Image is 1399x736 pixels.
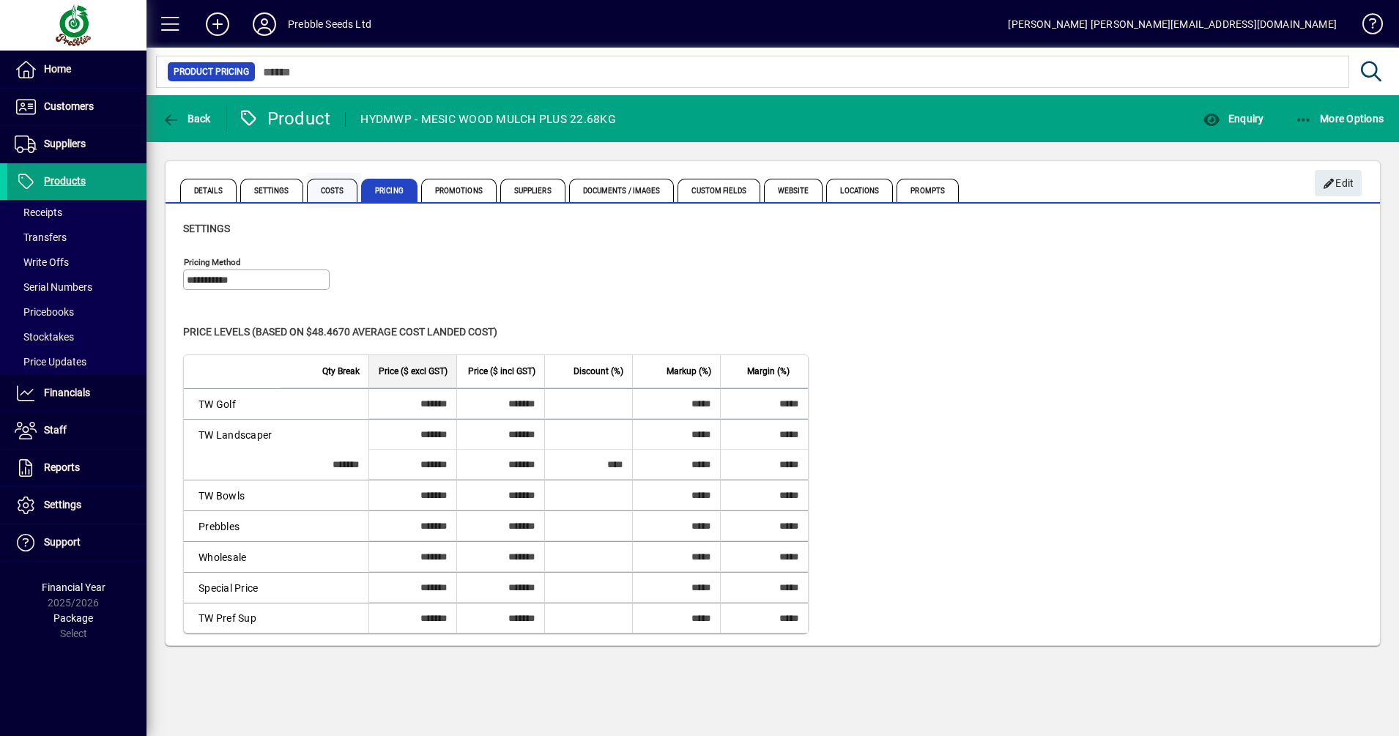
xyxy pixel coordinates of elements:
[184,510,281,541] td: Prebbles
[240,179,303,202] span: Settings
[184,419,281,450] td: TW Landscaper
[184,541,281,572] td: Wholesale
[44,424,67,436] span: Staff
[1351,3,1381,51] a: Knowledge Base
[241,11,288,37] button: Profile
[1323,171,1354,196] span: Edit
[7,250,146,275] a: Write Offs
[162,113,211,124] span: Back
[7,51,146,88] a: Home
[183,223,230,234] span: Settings
[146,105,227,132] app-page-header-button: Back
[1203,113,1263,124] span: Enquiry
[15,356,86,368] span: Price Updates
[500,179,565,202] span: Suppliers
[7,412,146,449] a: Staff
[360,108,616,131] div: HYDMWP - MESIC WOOD MULCH PLUS 22.68KG
[44,387,90,398] span: Financials
[1199,105,1267,132] button: Enquiry
[826,179,893,202] span: Locations
[238,107,331,130] div: Product
[184,572,281,603] td: Special Price
[184,257,241,267] mat-label: Pricing method
[7,349,146,374] a: Price Updates
[307,179,358,202] span: Costs
[15,231,67,243] span: Transfers
[15,256,69,268] span: Write Offs
[7,324,146,349] a: Stocktakes
[7,375,146,412] a: Financials
[1315,170,1362,196] button: Edit
[288,12,371,36] div: Prebble Seeds Ltd
[184,603,281,633] td: TW Pref Sup
[15,331,74,343] span: Stocktakes
[7,200,146,225] a: Receipts
[53,612,93,624] span: Package
[764,179,823,202] span: Website
[15,281,92,293] span: Serial Numbers
[7,275,146,300] a: Serial Numbers
[379,363,448,379] span: Price ($ excl GST)
[44,63,71,75] span: Home
[747,363,790,379] span: Margin (%)
[322,363,360,379] span: Qty Break
[44,536,81,548] span: Support
[183,326,497,338] span: Price levels (based on $48.4670 Average cost landed cost)
[1008,12,1337,36] div: [PERSON_NAME] [PERSON_NAME][EMAIL_ADDRESS][DOMAIN_NAME]
[44,175,86,187] span: Products
[44,138,86,149] span: Suppliers
[7,300,146,324] a: Pricebooks
[1295,113,1384,124] span: More Options
[174,64,249,79] span: Product Pricing
[42,581,105,593] span: Financial Year
[184,388,281,419] td: TW Golf
[569,179,675,202] span: Documents / Images
[1291,105,1388,132] button: More Options
[180,179,237,202] span: Details
[44,461,80,473] span: Reports
[44,100,94,112] span: Customers
[421,179,497,202] span: Promotions
[678,179,760,202] span: Custom Fields
[361,179,418,202] span: Pricing
[7,450,146,486] a: Reports
[158,105,215,132] button: Back
[667,363,711,379] span: Markup (%)
[44,499,81,510] span: Settings
[468,363,535,379] span: Price ($ incl GST)
[194,11,241,37] button: Add
[15,207,62,218] span: Receipts
[7,487,146,524] a: Settings
[7,126,146,163] a: Suppliers
[7,524,146,561] a: Support
[7,225,146,250] a: Transfers
[184,480,281,510] td: TW Bowls
[15,306,74,318] span: Pricebooks
[574,363,623,379] span: Discount (%)
[7,89,146,125] a: Customers
[897,179,959,202] span: Prompts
